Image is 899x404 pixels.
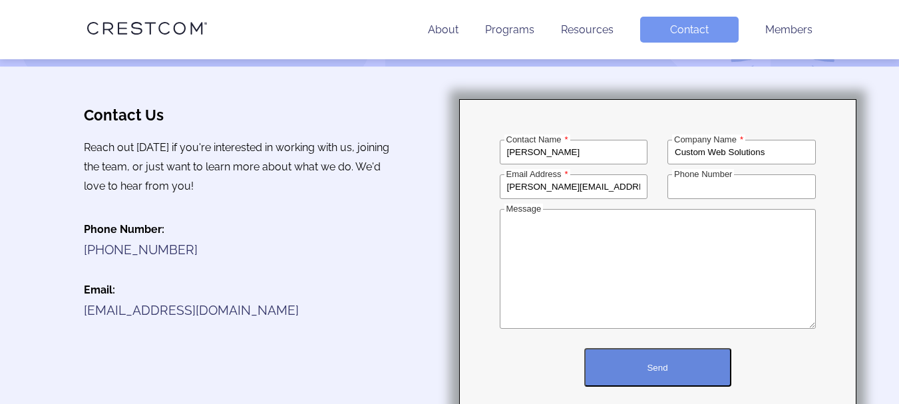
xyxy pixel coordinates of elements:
[84,303,299,317] a: [EMAIL_ADDRESS][DOMAIN_NAME]
[84,284,400,296] h4: Email:
[584,348,731,387] button: Send
[504,204,544,214] label: Message
[84,138,400,196] p: Reach out [DATE] if you're interested in working with us, joining the team, or just want to learn...
[485,23,534,36] a: Programs
[504,169,570,179] label: Email Address
[640,17,739,43] a: Contact
[504,134,570,144] label: Contact Name
[84,242,198,257] a: [PHONE_NUMBER]
[84,106,400,124] h3: Contact Us
[561,23,614,36] a: Resources
[428,23,458,36] a: About
[765,23,812,36] a: Members
[672,169,734,179] label: Phone Number
[84,223,400,236] h4: Phone Number:
[672,134,745,144] label: Company Name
